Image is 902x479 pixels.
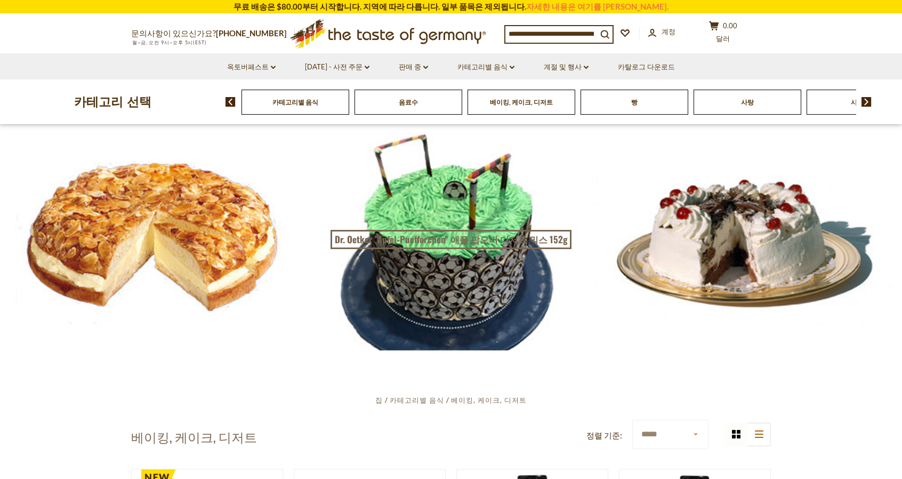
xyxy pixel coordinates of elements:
[132,39,207,45] font: 월~금, 오전 9시~오후 5시(EST)
[335,233,568,246] font: Dr. Oetker "Apfel-Puefferchen" 애플 팝오버 디저트 믹스 152g
[390,396,444,404] a: 카테고리별 음식
[226,97,236,107] img: 이전 화살표
[399,98,418,106] a: 음료수
[399,61,428,73] a: 판매 중
[707,21,739,47] button: 0.00달러
[305,62,363,71] font: [DATE] - 사전 주문
[741,98,754,106] a: 사탕
[851,98,870,106] a: 시리얼
[544,62,582,71] font: 계절 및 행사
[648,26,675,38] a: 계정
[451,396,527,404] a: 베이킹, 케이크, 디저트
[233,2,526,11] font: 무료 배송은 $80.00부터 시작합니다. 지역에 따라 다릅니다. 일부 품목은 제외됩니다.
[618,61,675,73] a: 카탈로그 다운로드
[399,62,421,71] font: 판매 중
[457,61,514,73] a: 카테고리별 음식
[716,21,737,43] font: 0.00달러
[544,61,589,73] a: 계절 및 행사
[375,396,383,404] a: 집
[227,61,276,73] a: 옥토버페스트
[457,62,508,71] font: 카테고리별 음식
[490,98,553,106] a: 베이킹, 케이크, 디저트
[861,97,872,107] img: 다음 화살표
[305,61,369,73] a: [DATE] - 사전 주문
[227,62,269,71] font: 옥토버페스트
[631,98,638,106] a: 빵
[272,98,318,106] a: 카테고리별 음식
[618,62,675,71] font: 카탈로그 다운로드
[526,2,669,11] a: 자세한 내용은 여기를 [PERSON_NAME].
[331,230,571,249] a: Dr. Oetker "Apfel-Puefferchen" 애플 팝오버 디저트 믹스 152g
[131,28,216,38] font: 문의사항이 있으신가요?
[216,28,287,38] a: [PHONE_NUMBER]
[586,430,622,440] font: 정렬 기준:
[74,95,151,109] font: 카테고리 선택
[662,27,675,36] font: 계정
[131,427,257,446] font: 베이킹, 케이크, 디저트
